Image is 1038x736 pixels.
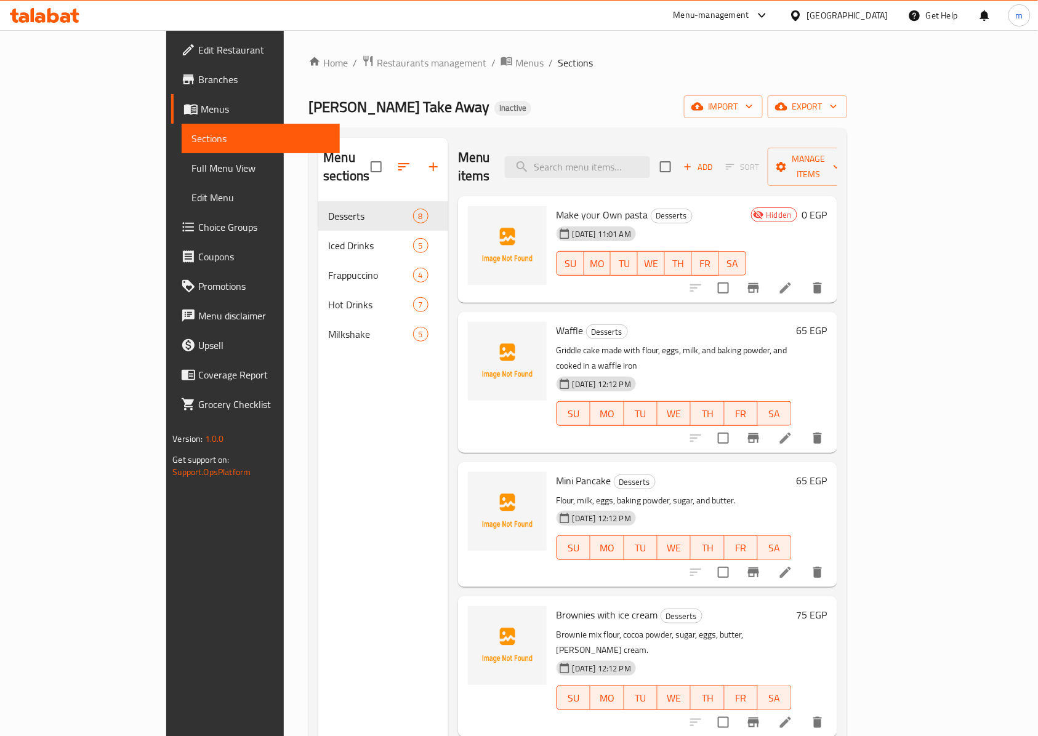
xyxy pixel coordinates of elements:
button: SU [557,535,590,560]
a: Coupons [171,242,340,271]
span: Iced Drinks [328,238,412,253]
h2: Menu items [458,148,490,185]
button: Branch-specific-item [739,558,768,587]
span: Select to update [710,425,736,451]
button: delete [803,273,832,303]
span: WE [643,255,660,273]
h6: 65 EGP [797,472,827,489]
button: SU [557,401,590,426]
span: Hidden [762,209,797,221]
span: TH [696,689,719,707]
span: Select section [653,154,678,180]
span: [DATE] 12:12 PM [568,378,636,390]
span: Desserts [614,475,655,489]
a: Edit Restaurant [171,35,340,65]
button: WE [658,535,691,560]
span: SA [763,539,786,557]
button: WE [658,686,691,710]
nav: breadcrumb [308,55,847,71]
button: Branch-specific-item [739,423,768,453]
span: Milkshake [328,327,412,342]
div: items [413,297,428,312]
a: Edit menu item [778,565,793,580]
a: Promotions [171,271,340,301]
button: Manage items [768,148,850,186]
span: m [1016,9,1023,22]
div: items [413,238,428,253]
span: Restaurants management [377,55,486,70]
span: Menus [201,102,330,116]
span: SA [763,405,786,423]
span: Mini Pancake [557,471,611,490]
span: [DATE] 12:12 PM [568,513,636,524]
div: Desserts [328,209,412,223]
li: / [549,55,553,70]
span: SU [562,255,579,273]
button: delete [803,558,832,587]
li: / [353,55,357,70]
button: SA [719,251,746,276]
span: MO [595,689,619,707]
button: Add section [419,152,448,182]
p: Brownie mix flour, cocoa powder, sugar, eggs, butter, [PERSON_NAME] cream. [557,627,792,658]
h6: 0 EGP [802,206,827,223]
span: 4 [414,270,428,281]
span: MO [589,255,606,273]
button: TH [691,401,724,426]
span: Full Menu View [191,161,330,175]
span: Hot Drinks [328,297,412,312]
button: delete [803,423,832,453]
button: FR [725,401,758,426]
div: Inactive [494,101,531,116]
span: Desserts [587,325,627,339]
a: Restaurants management [362,55,486,71]
span: Grocery Checklist [198,397,330,412]
span: TH [696,405,719,423]
span: TU [616,255,633,273]
span: [DATE] 12:12 PM [568,663,636,674]
button: Branch-specific-item [739,273,768,303]
span: Select to update [710,710,736,735]
img: Brownies with ice cream [468,606,547,685]
div: Frappuccino4 [318,260,448,290]
span: SA [724,255,741,273]
a: Edit menu item [778,715,793,730]
button: TU [624,535,658,560]
div: Desserts8 [318,201,448,231]
a: Branches [171,65,340,94]
span: WE [662,405,686,423]
span: Frappuccino [328,268,412,282]
span: Select all sections [363,154,389,180]
span: Get support on: [172,452,229,468]
span: Upsell [198,338,330,353]
img: Make your Own pasta [468,206,547,285]
a: Sections [182,124,340,153]
a: Support.OpsPlatform [172,464,251,480]
span: Add item [678,158,718,177]
p: Griddle cake made with flour, eggs, milk, and baking powder, and cooked in a waffle iron [557,343,792,374]
span: Version: [172,431,203,447]
span: TU [629,689,653,707]
span: Coverage Report [198,367,330,382]
button: MO [590,401,624,426]
span: 5 [414,329,428,340]
span: Coupons [198,249,330,264]
span: FR [730,539,753,557]
span: MO [595,405,619,423]
span: Edit Menu [191,190,330,205]
span: Sort sections [389,152,419,182]
span: SU [562,405,585,423]
a: Edit menu item [778,281,793,295]
div: Menu-management [674,8,749,23]
span: export [778,99,837,114]
a: Choice Groups [171,212,340,242]
span: Sections [191,131,330,146]
a: Upsell [171,330,340,360]
div: Hot Drinks7 [318,290,448,319]
span: Manage items [778,151,840,182]
span: [PERSON_NAME] Take Away [308,93,489,121]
